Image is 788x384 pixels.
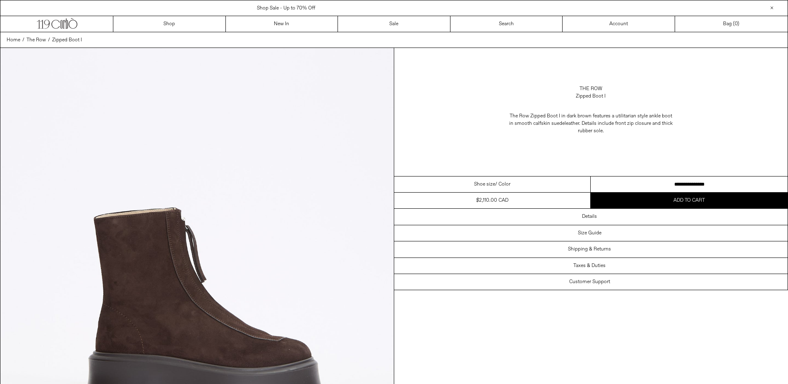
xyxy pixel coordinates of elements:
[7,36,20,44] a: Home
[735,20,739,28] span: )
[450,16,563,32] a: Search
[226,16,338,32] a: New In
[7,37,20,43] span: Home
[26,36,46,44] a: The Row
[582,214,597,219] h3: Details
[565,120,673,134] span: leather. Details include front zip closure and thick rubber sole.
[113,16,226,32] a: Shop
[563,16,675,32] a: Account
[52,37,82,43] span: Zipped Boot I
[591,193,788,208] button: Add to cart
[580,85,602,93] a: The Row
[257,5,315,12] a: Shop Sale - Up to 70% Off
[675,16,788,32] a: Bag ()
[568,246,611,252] h3: Shipping & Returns
[52,36,82,44] a: Zipped Boot I
[573,263,606,269] h3: Taxes & Duties
[569,279,610,285] h3: Customer Support
[22,36,24,44] span: /
[673,197,705,204] span: Add to cart
[338,16,450,32] a: Sale
[495,181,510,188] span: / Color
[576,93,606,100] div: Zipped Boot I
[509,113,672,127] span: tilitarian style ankle boot in smooth calfskin suede
[578,230,601,236] h3: Size Guide
[476,197,508,204] div: $2,110.00 CAD
[735,21,738,27] span: 0
[48,36,50,44] span: /
[26,37,46,43] span: The Row
[474,181,495,188] span: Shoe size
[508,108,673,139] p: The Row Zipped Boot I in dark brown features a u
